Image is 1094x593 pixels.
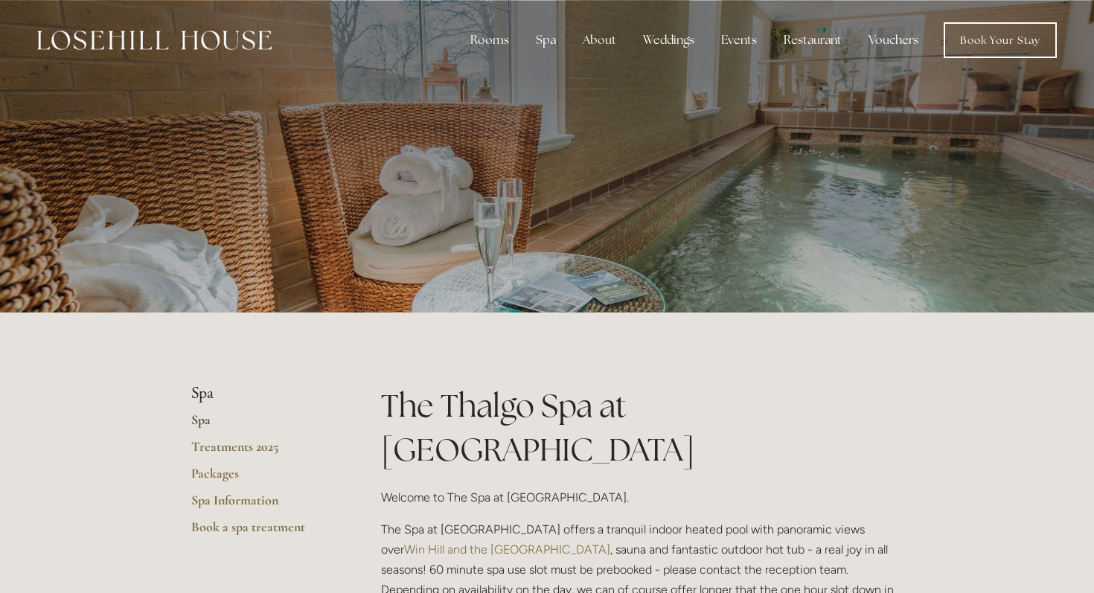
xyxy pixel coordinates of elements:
[944,22,1057,58] a: Book Your Stay
[191,384,333,403] li: Spa
[191,492,333,519] a: Spa Information
[709,25,769,55] div: Events
[772,25,854,55] div: Restaurant
[381,384,903,472] h1: The Thalgo Spa at [GEOGRAPHIC_DATA]
[191,411,333,438] a: Spa
[631,25,706,55] div: Weddings
[857,25,930,55] a: Vouchers
[381,487,903,507] p: Welcome to The Spa at [GEOGRAPHIC_DATA].
[571,25,628,55] div: About
[37,31,272,50] img: Losehill House
[191,519,333,545] a: Book a spa treatment
[191,465,333,492] a: Packages
[458,25,521,55] div: Rooms
[524,25,568,55] div: Spa
[191,438,333,465] a: Treatments 2025
[404,542,610,557] a: Win Hill and the [GEOGRAPHIC_DATA]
